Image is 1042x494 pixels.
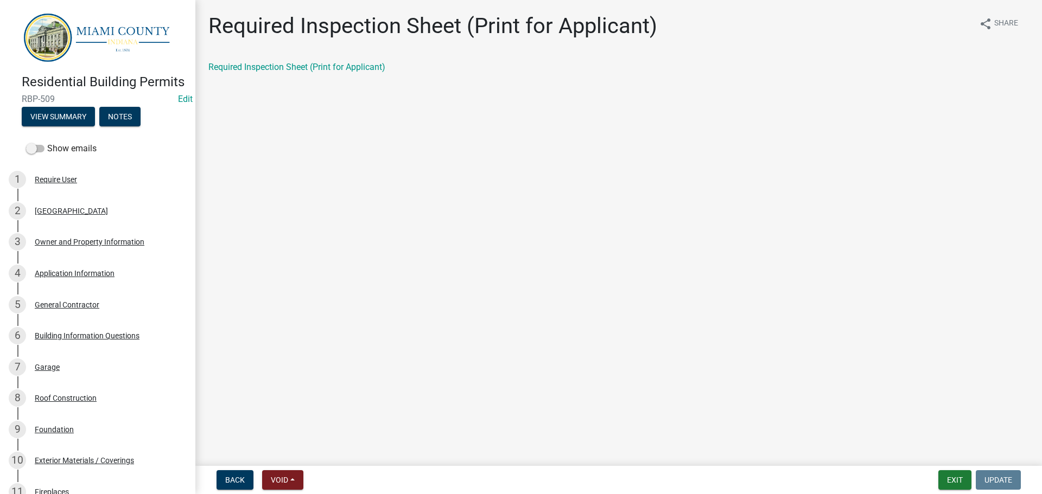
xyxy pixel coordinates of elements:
[22,113,95,122] wm-modal-confirm: Summary
[9,171,26,188] div: 1
[22,94,174,104] span: RBP-509
[984,476,1012,484] span: Update
[262,470,303,490] button: Void
[22,74,187,90] h4: Residential Building Permits
[26,142,97,155] label: Show emails
[9,296,26,313] div: 5
[35,270,115,277] div: Application Information
[35,457,134,464] div: Exterior Materials / Coverings
[35,332,139,339] div: Building Information Questions
[22,107,95,126] button: View Summary
[99,113,141,122] wm-modal-confirm: Notes
[35,238,144,246] div: Owner and Property Information
[35,301,99,309] div: General Contractor
[35,176,77,183] div: Require User
[35,426,74,433] div: Foundation
[35,207,108,215] div: [GEOGRAPHIC_DATA]
[9,233,26,251] div: 3
[994,17,1018,30] span: Share
[225,476,245,484] span: Back
[976,470,1021,490] button: Update
[9,265,26,282] div: 4
[208,13,657,39] h1: Required Inspection Sheet (Print for Applicant)
[178,94,193,104] a: Edit
[35,394,97,402] div: Roof Construction
[9,389,26,407] div: 8
[9,452,26,469] div: 10
[271,476,288,484] span: Void
[938,470,971,490] button: Exit
[9,421,26,438] div: 9
[9,327,26,344] div: 6
[22,11,178,63] img: Miami County, Indiana
[970,13,1027,34] button: shareShare
[178,94,193,104] wm-modal-confirm: Edit Application Number
[9,202,26,220] div: 2
[208,62,385,72] a: Required Inspection Sheet (Print for Applicant)
[99,107,141,126] button: Notes
[9,358,26,376] div: 7
[217,470,253,490] button: Back
[35,363,60,371] div: Garage
[979,17,992,30] i: share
